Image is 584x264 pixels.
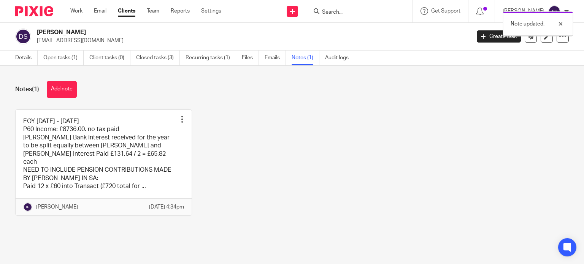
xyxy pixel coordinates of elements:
a: Team [147,7,159,15]
img: svg%3E [548,5,560,17]
p: [EMAIL_ADDRESS][DOMAIN_NAME] [37,37,465,44]
p: [PERSON_NAME] [36,203,78,211]
a: Client tasks (0) [89,51,130,65]
a: Details [15,51,38,65]
a: Notes (1) [292,51,319,65]
a: Audit logs [325,51,354,65]
a: Reports [171,7,190,15]
a: Emails [265,51,286,65]
span: (1) [32,86,39,92]
h2: [PERSON_NAME] [37,28,380,36]
p: [DATE] 4:34pm [149,203,184,211]
a: Clients [118,7,135,15]
a: Create task [477,30,521,43]
a: Recurring tasks (1) [186,51,236,65]
p: Note updated. [514,20,548,28]
button: Add note [47,81,77,98]
a: Open tasks (1) [43,51,84,65]
img: Pixie [15,6,53,16]
img: svg%3E [15,28,31,44]
h1: Notes [15,85,39,93]
a: Files [242,51,259,65]
img: svg%3E [23,202,32,212]
a: Settings [201,7,221,15]
a: Email [94,7,106,15]
a: Work [70,7,83,15]
a: Closed tasks (3) [136,51,180,65]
